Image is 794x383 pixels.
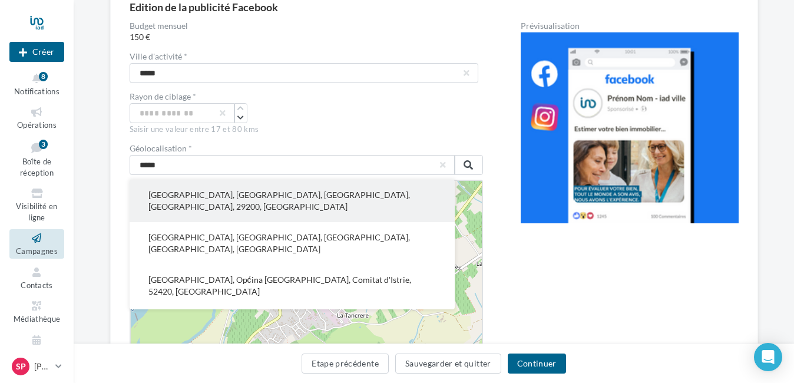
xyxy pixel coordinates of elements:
a: Contacts [9,263,64,292]
label: Rayon de ciblage * [130,93,196,101]
img: operation-preview [521,32,739,223]
a: Médiathèque [9,297,64,326]
button: Sauvegarder et quitter [395,354,501,374]
span: Médiathèque [14,314,61,323]
span: Notifications [14,87,59,96]
div: Open Intercom Messenger [754,343,782,371]
div: Edition de la publicité Facebook [130,2,278,12]
button: [GEOGRAPHIC_DATA], Samtgemeinde [GEOGRAPHIC_DATA], [GEOGRAPHIC_DATA] (arrondissement), [GEOGRAPHI... [130,307,455,361]
label: Géolocalisation * [130,144,483,153]
button: Notifications 8 [9,70,64,98]
a: Opérations [9,103,64,132]
button: [GEOGRAPHIC_DATA], Općina [GEOGRAPHIC_DATA], Comitat d'Istrie, 52420, [GEOGRAPHIC_DATA] [130,265,455,307]
span: Contacts [21,280,53,290]
div: 3 [39,140,48,149]
a: Sp [PERSON_NAME] [9,355,64,378]
div: Saisir une valeur entre 17 et 80 kms [130,124,483,135]
span: Boîte de réception [20,157,54,177]
div: Prévisualisation [521,22,739,30]
span: Visibilité en ligne [16,202,57,222]
div: 8 [39,72,48,81]
a: Visibilité en ligne [9,184,64,224]
div: Nouvelle campagne [9,42,64,62]
button: [GEOGRAPHIC_DATA], [GEOGRAPHIC_DATA], [GEOGRAPHIC_DATA], [GEOGRAPHIC_DATA], [GEOGRAPHIC_DATA] [130,222,455,265]
a: Boîte de réception3 [9,137,64,180]
button: Créer [9,42,64,62]
button: Continuer [508,354,566,374]
button: [GEOGRAPHIC_DATA], [GEOGRAPHIC_DATA], [GEOGRAPHIC_DATA], [GEOGRAPHIC_DATA], 29200, [GEOGRAPHIC_DATA] [130,180,455,222]
a: Campagnes [9,229,64,258]
label: Budget mensuel [130,22,483,30]
button: Etape précédente [302,354,389,374]
p: [PERSON_NAME] [34,361,51,372]
span: Opérations [17,120,57,130]
label: Ville d'activité * [130,52,474,61]
span: Sp [16,361,26,372]
span: Campagnes [16,246,58,256]
a: Calendrier [9,331,64,360]
span: 150 € [130,31,483,43]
